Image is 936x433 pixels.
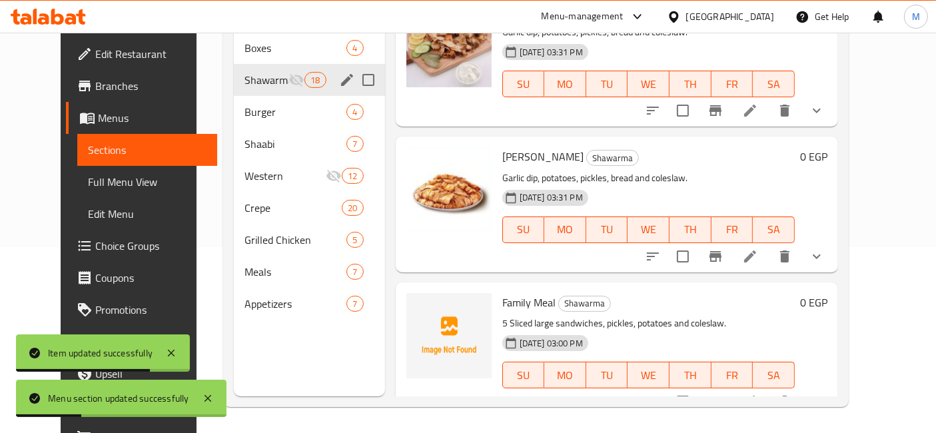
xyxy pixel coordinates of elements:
div: items [304,72,326,88]
button: SA [753,217,795,243]
a: Menu disclaimer [66,326,217,358]
span: SU [508,366,540,385]
span: Appetizers [244,296,347,312]
span: [DATE] 03:00 PM [514,337,588,350]
span: Shawarma [559,296,610,311]
button: MO [544,362,586,388]
button: TU [586,362,628,388]
a: Edit menu item [742,248,758,264]
a: Edit menu item [742,103,758,119]
div: Shaabi7 [234,128,385,160]
div: Shaabi [244,136,347,152]
div: Menu section updated successfully [48,391,189,406]
button: MO [544,217,586,243]
span: [DATE] 03:31 PM [514,46,588,59]
span: FR [717,75,748,94]
div: Burger [244,104,347,120]
div: Shawarma [586,150,639,166]
span: 20 [342,202,362,215]
p: Garlic dip, potatoes, pickles, bread and coleslaw. [502,170,795,187]
p: 5 Sliced large sandwiches, pickles, potatoes and coleslaw. [502,315,795,332]
span: SU [508,75,540,94]
span: Promotions [95,302,207,318]
button: show more [801,386,833,418]
span: 5 [347,234,362,246]
span: WE [633,220,664,239]
span: WE [633,366,664,385]
button: TU [586,71,628,97]
span: Menus [98,110,207,126]
a: Full Menu View [77,166,217,198]
a: Edit menu item [742,394,758,410]
button: sort-choices [637,240,669,272]
span: Edit Menu [88,206,207,222]
span: Grilled Chicken [244,232,347,248]
svg: Show Choices [809,394,825,410]
span: SA [758,220,789,239]
span: Shawarma [587,151,638,166]
button: WE [628,362,670,388]
button: sort-choices [637,95,669,127]
button: Branch-specific-item [700,386,731,418]
button: TH [670,217,711,243]
button: TH [670,362,711,388]
span: Boxes [244,40,347,56]
div: items [346,264,363,280]
span: Coupons [95,270,207,286]
a: Branches [66,70,217,102]
span: TU [592,366,623,385]
div: Shawarma [244,72,288,88]
button: FR [711,217,753,243]
span: [DATE] 03:31 PM [514,191,588,204]
button: WE [628,71,670,97]
img: Family Meal [406,293,492,378]
span: M [912,9,920,24]
div: items [346,232,363,248]
a: Upsell [66,358,217,390]
span: SA [758,75,789,94]
div: items [342,168,363,184]
div: Appetizers7 [234,288,385,320]
button: WE [628,217,670,243]
div: items [346,104,363,120]
span: 18 [305,74,325,87]
div: Item updated successfully [48,346,153,360]
span: TU [592,75,623,94]
button: FR [711,362,753,388]
span: SA [758,366,789,385]
button: MO [544,71,586,97]
div: Crepe20 [234,192,385,224]
button: delete [769,240,801,272]
span: 7 [347,266,362,278]
span: Select to update [669,242,697,270]
span: 7 [347,138,362,151]
span: 4 [347,42,362,55]
button: FR [711,71,753,97]
svg: Show Choices [809,248,825,264]
span: MO [550,220,581,239]
h6: 0 EGP [800,147,827,166]
span: Family Meal [502,292,556,312]
div: Western12 [234,160,385,192]
span: 4 [347,106,362,119]
a: Edit Menu [77,198,217,230]
button: SA [753,362,795,388]
h6: 0 EGP [800,293,827,312]
button: delete [769,386,801,418]
div: Burger4 [234,96,385,128]
svg: Inactive section [326,168,342,184]
div: items [346,296,363,312]
div: Western [244,168,326,184]
button: Branch-specific-item [700,240,731,272]
img: Kilo Shawarma [406,147,492,232]
div: items [342,200,363,216]
span: FR [717,366,748,385]
span: SU [508,220,540,239]
span: Sections [88,142,207,158]
svg: Show Choices [809,103,825,119]
span: Choice Groups [95,238,207,254]
a: Promotions [66,294,217,326]
a: Choice Groups [66,230,217,262]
